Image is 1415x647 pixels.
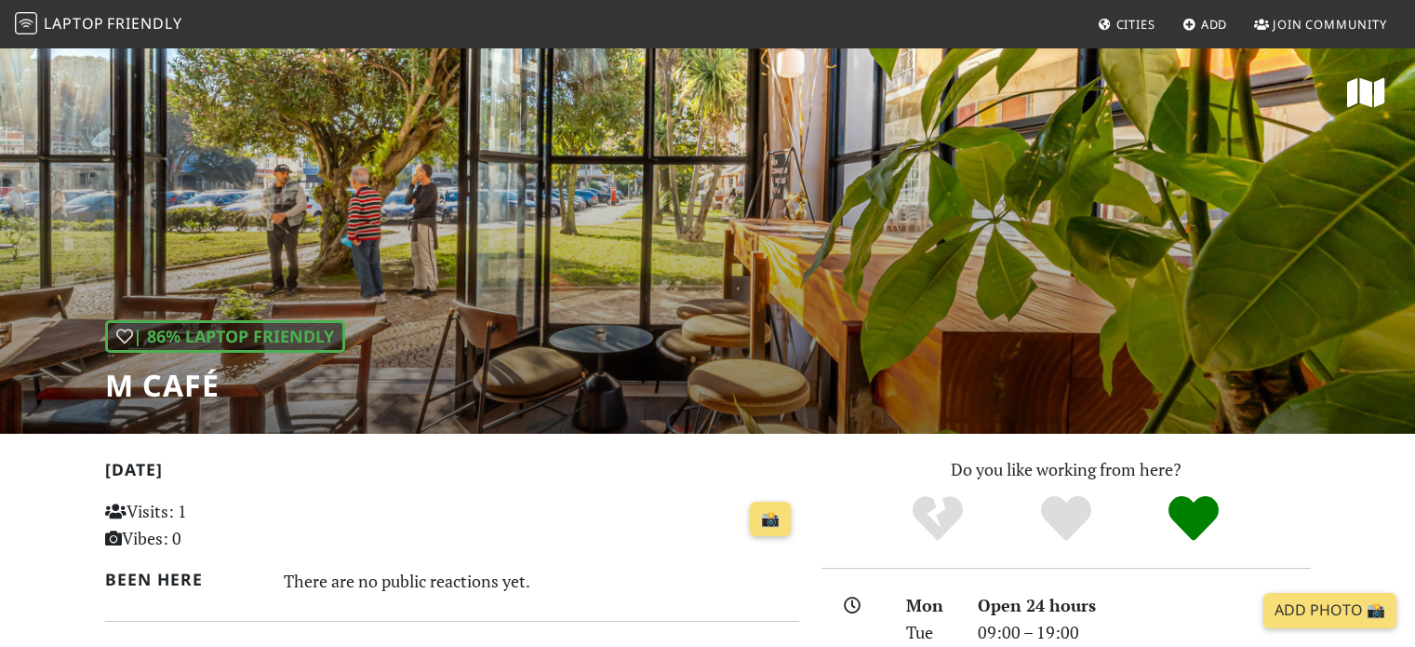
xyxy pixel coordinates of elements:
[1116,16,1155,33] span: Cities
[1175,7,1235,41] a: Add
[105,460,799,487] h2: [DATE]
[1247,7,1395,41] a: Join Community
[105,320,345,353] div: | 86% Laptop Friendly
[1002,493,1130,545] div: Yes
[107,13,181,34] span: Friendly
[874,493,1002,545] div: No
[967,592,1322,619] div: Open 24 hours
[895,592,966,619] div: Mon
[1129,493,1258,545] div: Definitely!
[15,8,182,41] a: LaptopFriendly LaptopFriendly
[750,502,791,537] a: 📸
[1090,7,1163,41] a: Cities
[15,12,37,34] img: LaptopFriendly
[895,619,966,646] div: Tue
[105,498,322,552] p: Visits: 1 Vibes: 0
[1263,593,1396,628] a: Add Photo 📸
[284,566,799,596] div: There are no public reactions yet.
[1273,16,1387,33] span: Join Community
[967,619,1322,646] div: 09:00 – 19:00
[1201,16,1228,33] span: Add
[105,570,262,589] h2: Been here
[44,13,104,34] span: Laptop
[821,456,1311,483] p: Do you like working from here?
[105,368,345,403] h1: M Café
